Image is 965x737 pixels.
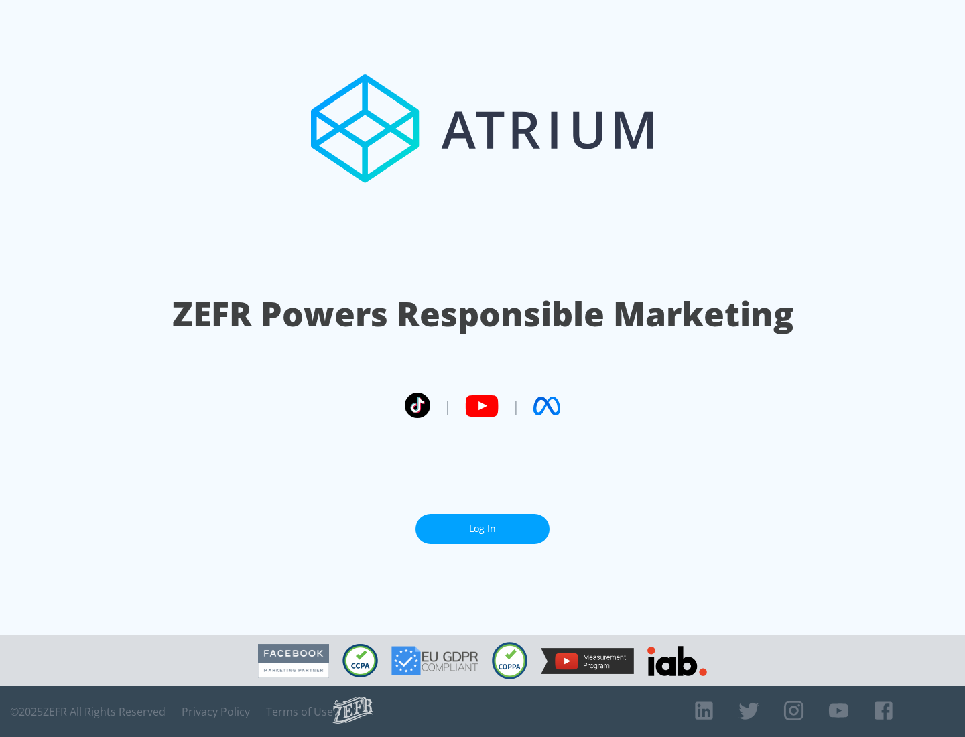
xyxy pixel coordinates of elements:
img: GDPR Compliant [391,646,478,675]
span: | [512,396,520,416]
img: COPPA Compliant [492,642,527,679]
span: | [444,396,452,416]
img: IAB [647,646,707,676]
a: Log In [415,514,550,544]
a: Terms of Use [266,705,333,718]
h1: ZEFR Powers Responsible Marketing [172,291,793,337]
a: Privacy Policy [182,705,250,718]
img: Facebook Marketing Partner [258,644,329,678]
img: YouTube Measurement Program [541,648,634,674]
span: © 2025 ZEFR All Rights Reserved [10,705,166,718]
img: CCPA Compliant [342,644,378,677]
